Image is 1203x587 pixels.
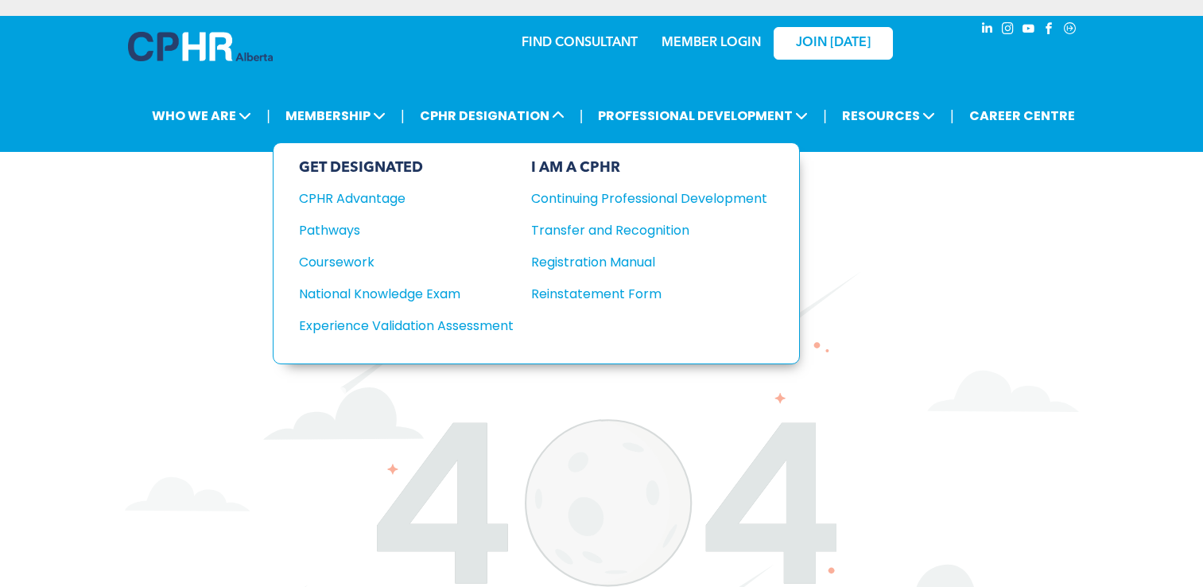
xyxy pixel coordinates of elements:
div: Reinstatement Form [531,284,743,304]
a: Pathways [299,220,514,240]
img: A blue and white logo for cp alberta [128,32,273,61]
div: Registration Manual [531,252,743,272]
span: MEMBERSHIP [281,101,390,130]
div: Coursework [299,252,492,272]
div: Transfer and Recognition [531,220,743,240]
a: facebook [1041,20,1058,41]
a: JOIN [DATE] [774,27,893,60]
a: National Knowledge Exam [299,284,514,304]
a: Registration Manual [531,252,767,272]
a: Transfer and Recognition [531,220,767,240]
a: Continuing Professional Development [531,189,767,208]
a: CAREER CENTRE [964,101,1080,130]
span: WHO WE ARE [147,101,256,130]
li: | [823,99,827,132]
span: CPHR DESIGNATION [415,101,569,130]
a: youtube [1020,20,1038,41]
a: Experience Validation Assessment [299,316,514,336]
a: Coursework [299,252,514,272]
a: FIND CONSULTANT [522,37,638,49]
div: Continuing Professional Development [531,189,743,208]
a: MEMBER LOGIN [662,37,761,49]
li: | [401,99,405,132]
li: | [950,99,954,132]
a: Reinstatement Form [531,284,767,304]
span: RESOURCES [837,101,940,130]
a: Social network [1061,20,1079,41]
div: Pathways [299,220,492,240]
div: I AM A CPHR [531,159,767,177]
span: JOIN [DATE] [796,36,871,51]
a: instagram [999,20,1017,41]
a: CPHR Advantage [299,189,514,208]
div: Experience Validation Assessment [299,316,492,336]
li: | [266,99,270,132]
div: GET DESIGNATED [299,159,514,177]
a: linkedin [979,20,996,41]
span: PROFESSIONAL DEVELOPMENT [593,101,813,130]
div: National Knowledge Exam [299,284,492,304]
div: CPHR Advantage [299,189,492,208]
li: | [580,99,584,132]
